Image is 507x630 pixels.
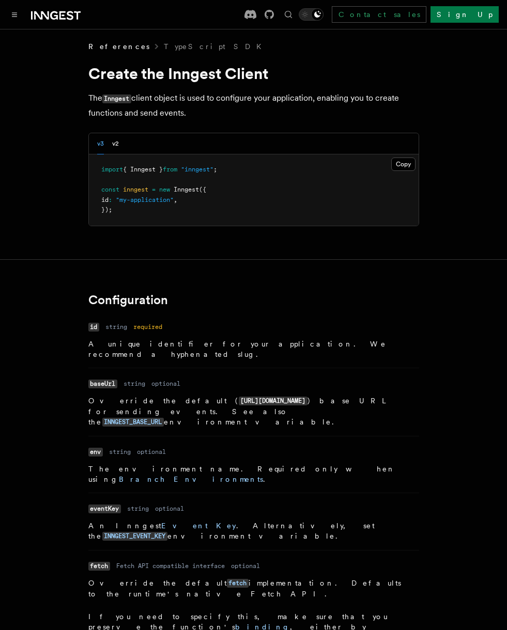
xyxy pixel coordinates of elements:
[101,186,119,193] span: const
[109,196,112,203] span: :
[332,6,426,23] a: Contact sales
[116,196,174,203] span: "my-application"
[88,448,103,456] code: env
[282,8,295,21] button: Find something...
[88,64,419,83] h1: Create the Inngest Client
[88,578,419,599] p: Override the default implementation. Defaults to the runtime's native Fetch API.
[127,505,149,513] dd: string
[97,133,104,154] button: v3
[431,6,499,23] a: Sign Up
[151,380,180,388] dd: optional
[102,94,131,103] code: Inngest
[88,464,419,484] p: The environment name. Required only when using .
[123,186,148,193] span: inngest
[133,323,162,331] dd: required
[231,562,260,570] dd: optional
[112,133,119,154] button: v2
[124,380,145,388] dd: string
[227,579,249,587] a: fetch
[239,397,308,405] code: [URL][DOMAIN_NAME]
[391,157,416,171] button: Copy
[137,448,166,456] dd: optional
[88,521,419,542] p: An Inngest . Alternatively, set the environment variable.
[152,186,156,193] span: =
[163,166,177,173] span: from
[102,532,167,540] a: INNGEST_EVENT_KEY
[116,562,225,570] dd: Fetch API compatible interface
[199,186,206,193] span: ({
[88,91,419,120] p: The client object is used to configure your application, enabling you to create functions and sen...
[101,206,112,213] span: });
[174,186,199,193] span: Inngest
[123,166,163,173] span: { Inngest }
[88,323,99,332] code: id
[88,380,117,388] code: baseUrl
[213,166,217,173] span: ;
[88,505,121,513] code: eventKey
[88,293,168,307] a: Configuration
[102,532,167,541] code: INNGEST_EVENT_KEY
[105,323,127,331] dd: string
[119,475,263,483] a: Branch Environments
[181,166,213,173] span: "inngest"
[88,562,110,571] code: fetch
[164,41,268,52] a: TypeScript SDK
[155,505,184,513] dd: optional
[101,196,109,203] span: id
[8,8,21,21] button: Toggle navigation
[88,396,419,428] p: Override the default ( ) base URL for sending events. See also the environment variable.
[109,448,131,456] dd: string
[102,418,164,426] a: INNGEST_BASE_URL
[159,186,170,193] span: new
[88,339,419,359] p: A unique identifier for your application. We recommend a hyphenated slug.
[227,579,249,588] code: fetch
[88,41,149,52] span: References
[174,196,177,203] span: ,
[299,8,324,21] button: Toggle dark mode
[101,166,123,173] span: import
[102,418,164,427] code: INNGEST_BASE_URL
[161,522,236,530] a: Event Key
